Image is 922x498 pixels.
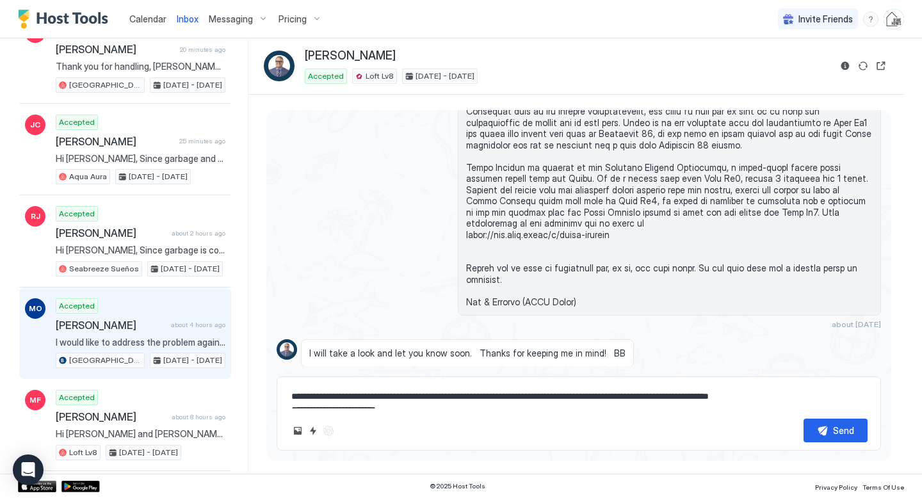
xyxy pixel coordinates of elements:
span: Terms Of Use [862,483,904,491]
a: Google Play Store [61,481,100,492]
span: Seabreeze Sueños [69,263,139,275]
span: [DATE] - [DATE] [119,447,178,458]
span: 25 minutes ago [179,137,225,145]
span: about 8 hours ago [172,413,225,421]
span: Inbox [177,13,198,24]
span: I would like to address the problem again during our stay. The mice were throughout the house. We... [56,337,225,348]
span: [PERSON_NAME] [56,43,175,56]
span: [PERSON_NAME] [305,49,396,63]
span: RJ [31,211,40,222]
span: Hi [PERSON_NAME], Since garbage is collected for Seabreeze Sueños every [DATE] morning, would you... [56,245,225,256]
span: [PERSON_NAME] [56,410,166,423]
span: [PERSON_NAME] [56,319,166,332]
span: Hi [PERSON_NAME] and [PERSON_NAME] I am [PERSON_NAME] and would like to Hire yours apartment for ... [56,428,225,440]
button: Send [804,419,868,442]
span: © 2025 Host Tools [430,482,485,490]
span: Loft Lv8 [69,447,97,458]
span: I will take a look and let you know soon. Thanks for keeping me in mind! BB [309,348,626,359]
span: Thank you for handling, [PERSON_NAME]. We really appreciate it. Have a great rest of your evening... [56,61,225,72]
span: [GEOGRAPHIC_DATA] [69,355,142,366]
span: [DATE] - [DATE] [163,355,222,366]
button: Upload image [290,423,305,438]
span: Accepted [59,116,95,128]
span: Accepted [59,208,95,220]
div: menu [863,12,878,27]
button: Quick reply [305,423,321,438]
span: MF [29,394,41,406]
span: 20 minutes ago [180,45,225,54]
span: Accepted [59,300,95,312]
span: [DATE] - [DATE] [129,171,188,182]
span: Accepted [308,70,344,82]
a: Inbox [177,12,198,26]
span: [DATE] - [DATE] [161,263,220,275]
span: Pricing [279,13,307,25]
span: [PERSON_NAME] [56,227,166,239]
span: [DATE] - [DATE] [416,70,474,82]
button: Open reservation [873,58,889,74]
a: App Store [18,481,56,492]
div: Send [833,424,854,437]
span: JC [30,119,40,131]
span: Hi [PERSON_NAME], Since garbage and recycling is collected for Aqua Aura every [DATE] morning, wo... [56,153,225,165]
span: MO [29,303,42,314]
span: Privacy Policy [815,483,857,491]
button: Sync reservation [855,58,871,74]
div: User profile [884,9,904,29]
span: [GEOGRAPHIC_DATA] [69,79,142,91]
a: Calendar [129,12,166,26]
span: Messaging [209,13,253,25]
span: Calendar [129,13,166,24]
button: Reservation information [837,58,853,74]
a: Privacy Policy [815,479,857,493]
span: Invite Friends [798,13,853,25]
a: Host Tools Logo [18,10,114,29]
span: [DATE] - [DATE] [163,79,222,91]
span: about 4 hours ago [171,321,225,329]
span: Aqua Aura [69,171,107,182]
span: Loft Lv8 [366,70,394,82]
span: about 2 hours ago [172,229,225,237]
div: Open Intercom Messenger [13,454,44,485]
a: Terms Of Use [862,479,904,493]
span: Accepted [59,392,95,403]
span: about [DATE] [832,319,881,329]
span: [PERSON_NAME] [56,135,174,148]
span: Lo Ipsum, Dolor Sitame! Co adip eli sed doeiu temp inc utl etdolorema al enima mini veni qu Nost ... [466,50,873,308]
